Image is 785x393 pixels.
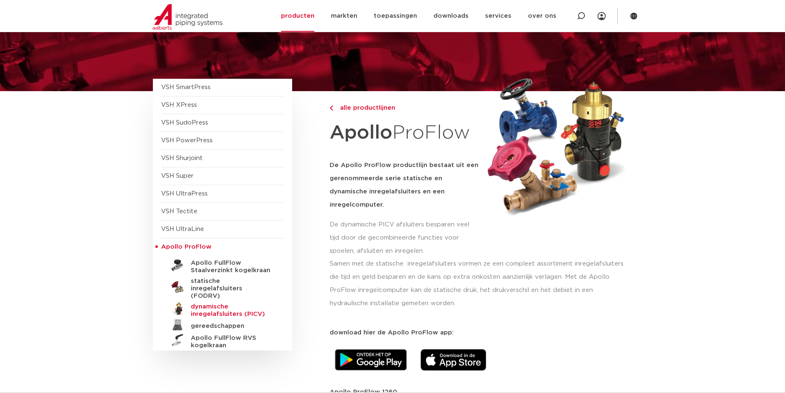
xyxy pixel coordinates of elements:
a: VSH SmartPress [161,84,211,90]
a: VSH UltraLine [161,226,204,232]
a: VSH XPress [161,102,197,108]
a: VSH Tectite [161,208,197,214]
h5: statische inregelafsluiters (FODRV) [191,278,272,300]
a: VSH UltraPress [161,191,208,197]
h5: Apollo FullFlow Staalverzinkt kogelkraan [191,259,272,274]
a: Apollo FullFlow Staalverzinkt kogelkraan [161,256,284,274]
h5: gereedschappen [191,322,272,330]
h5: De Apollo ProFlow productlijn bestaat uit een gerenommeerde serie statische en dynamische inregel... [330,159,479,212]
strong: Apollo [330,123,392,142]
p: download hier de Apollo ProFlow app: [330,329,633,336]
h5: Apollo FullFlow RVS kogelkraan [191,334,272,349]
a: Apollo FullFlow RVS kogelkraan [161,331,284,349]
p: Samen met de statische inregelafsluiters vormen ze een compleet assortiment inregelafsluiters die... [330,257,633,310]
h1: ProFlow [330,117,479,149]
a: alle productlijnen [330,103,479,113]
a: dynamische inregelafsluiters (PICV) [161,300,284,318]
div: my IPS [598,7,606,25]
a: gereedschappen [161,318,284,331]
a: statische inregelafsluiters (FODRV) [161,274,284,300]
a: VSH SudoPress [161,120,208,126]
h5: dynamische inregelafsluiters (PICV) [191,303,272,318]
a: VSH Shurjoint [161,155,203,161]
p: De dynamische PICV afsluiters besparen veel tijd door de gecombineerde functies voor spoelen, afs... [330,218,479,258]
a: VSH Super [161,173,194,179]
span: alle productlijnen [335,105,395,111]
img: chevron-right.svg [330,106,333,111]
span: Apollo ProFlow [161,244,211,250]
a: VSH PowerPress [161,137,213,144]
